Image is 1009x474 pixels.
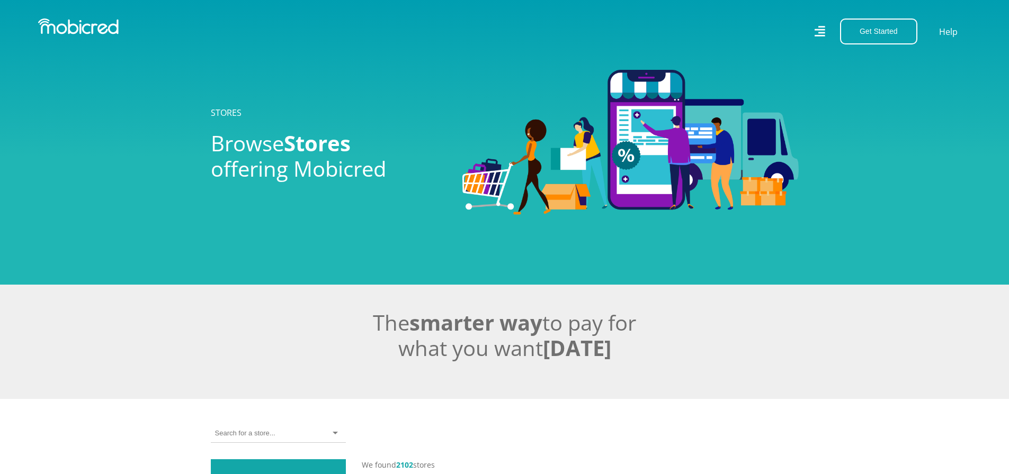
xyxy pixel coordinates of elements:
h2: Browse offering Mobicred [211,131,447,181]
button: Get Started [840,19,917,44]
span: 2102 [396,460,413,470]
a: Help [939,25,958,39]
a: STORES [211,107,242,118]
span: Stores [284,129,351,158]
input: Search for a store... [215,429,275,438]
img: Stores [462,70,799,215]
p: We found stores [362,459,799,470]
img: Mobicred [38,19,119,34]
